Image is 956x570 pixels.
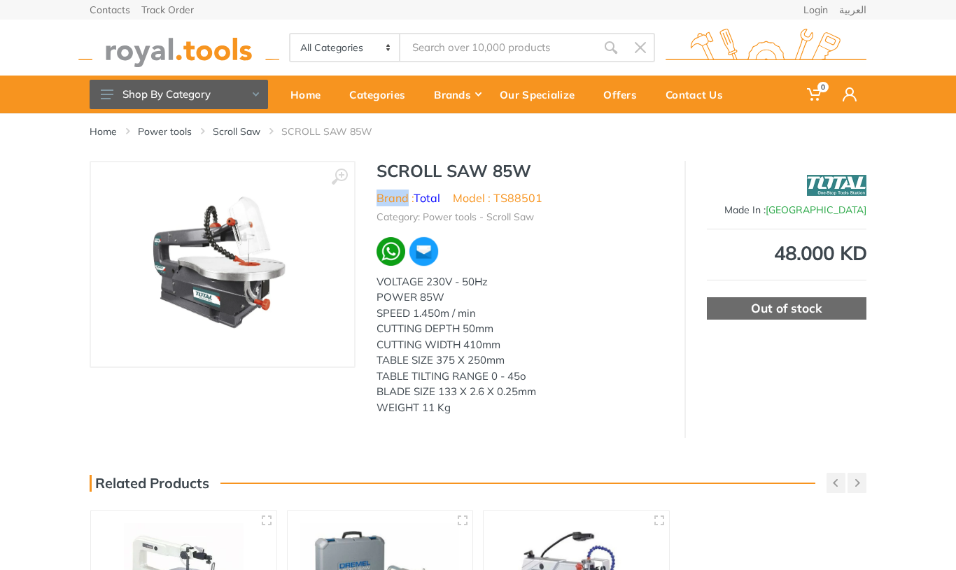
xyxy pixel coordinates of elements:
nav: breadcrumb [90,124,866,138]
a: Total [414,191,440,205]
div: TABLE SIZE 375 X 250mm [377,352,663,369]
div: POWER 85W [377,290,663,306]
a: العربية [839,5,866,15]
img: Royal Tools - SCROLL SAW 85W [127,176,319,352]
div: Categories [339,80,424,109]
div: BLADE SIZE 133 X 2.6 X 0.25mm [377,384,663,400]
li: Model : TS88501 [453,190,542,206]
div: SPEED 1.450m / min [377,306,663,322]
div: TABLE TILTING RANGE 0 - 45o [377,369,663,385]
div: WEIGHT 11 Kg [377,400,663,416]
div: Our Specialize [490,80,593,109]
div: VOLTAGE 230V - 50Hz [377,274,663,290]
div: CUTTING WIDTH 410mm [377,337,663,353]
li: SCROLL SAW 85W [281,124,393,138]
input: Site search [400,33,596,62]
div: Out of stock [707,297,866,320]
a: Scroll Saw [213,124,260,138]
a: Offers [593,76,656,113]
div: Brands [424,80,490,109]
div: Offers [593,80,656,109]
a: Categories [339,76,424,113]
li: Brand : [377,190,440,206]
a: Power tools [138,124,192,138]
span: [GEOGRAPHIC_DATA] [766,204,866,216]
a: Our Specialize [490,76,593,113]
a: Contact Us [656,76,742,113]
a: Track Order [141,5,194,15]
div: Home [281,80,339,109]
select: Category [290,34,400,61]
img: ma.webp [408,236,440,267]
img: royal.tools Logo [666,29,866,67]
div: Made In : [707,203,866,218]
a: Home [90,124,117,138]
a: 0 [797,76,833,113]
span: 0 [817,82,829,92]
a: Login [803,5,828,15]
li: Category: Power tools - Scroll Saw [377,210,534,225]
h1: SCROLL SAW 85W [377,161,663,181]
img: royal.tools Logo [78,29,279,67]
div: CUTTING DEPTH 50mm [377,321,663,337]
img: Total [807,168,866,203]
a: Home [281,76,339,113]
div: Contact Us [656,80,742,109]
h3: Related Products [90,475,209,492]
div: 48.000 KD [707,243,866,263]
img: wa.webp [377,237,405,266]
button: Shop By Category [90,80,268,109]
a: Contacts [90,5,130,15]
